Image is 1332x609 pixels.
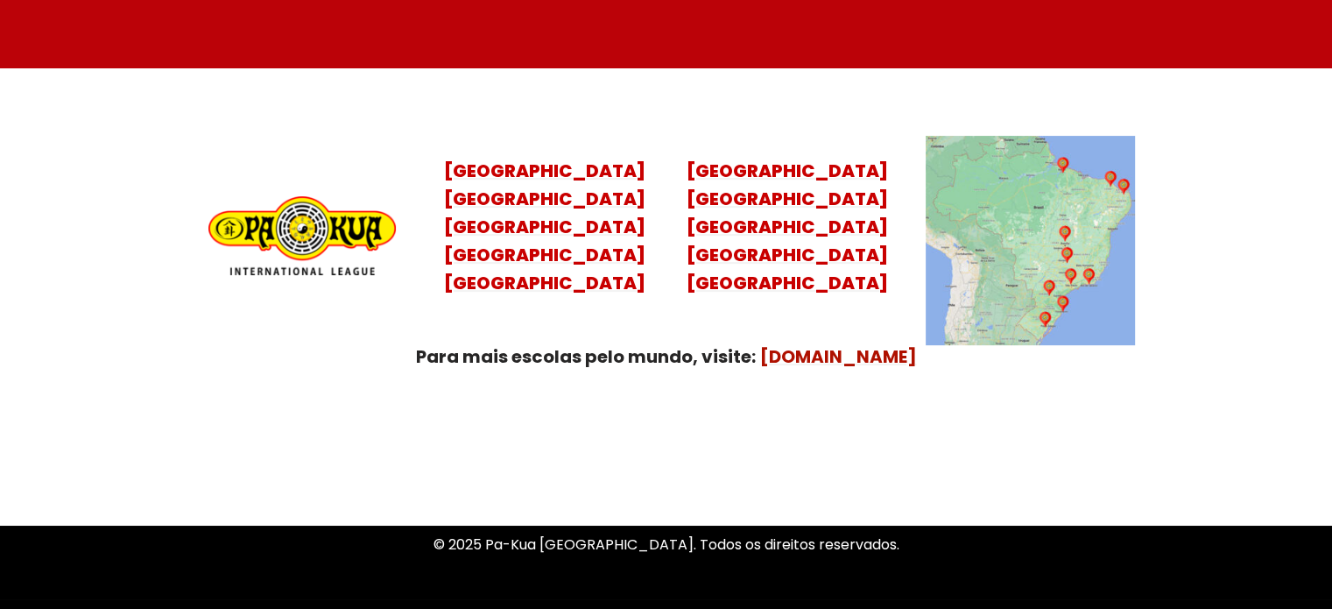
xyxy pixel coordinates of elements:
[687,159,888,211] mark: [GEOGRAPHIC_DATA] [GEOGRAPHIC_DATA]
[167,533,1166,556] p: © 2025 Pa-Kua [GEOGRAPHIC_DATA]. Todos os direitos reservados.
[687,215,888,295] mark: [GEOGRAPHIC_DATA] [GEOGRAPHIC_DATA] [GEOGRAPHIC_DATA]
[416,344,756,369] strong: Para mais escolas pelo mundo, visite:
[444,159,645,183] mark: [GEOGRAPHIC_DATA]
[444,159,645,295] a: [GEOGRAPHIC_DATA][GEOGRAPHIC_DATA][GEOGRAPHIC_DATA][GEOGRAPHIC_DATA][GEOGRAPHIC_DATA]
[687,159,888,295] a: [GEOGRAPHIC_DATA][GEOGRAPHIC_DATA][GEOGRAPHIC_DATA][GEOGRAPHIC_DATA][GEOGRAPHIC_DATA]
[760,344,917,369] a: [DOMAIN_NAME]
[444,187,645,295] mark: [GEOGRAPHIC_DATA] [GEOGRAPHIC_DATA] [GEOGRAPHIC_DATA] [GEOGRAPHIC_DATA]
[167,455,1166,502] p: Uma Escola de conhecimentos orientais para toda a família. Foco, habilidade concentração, conquis...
